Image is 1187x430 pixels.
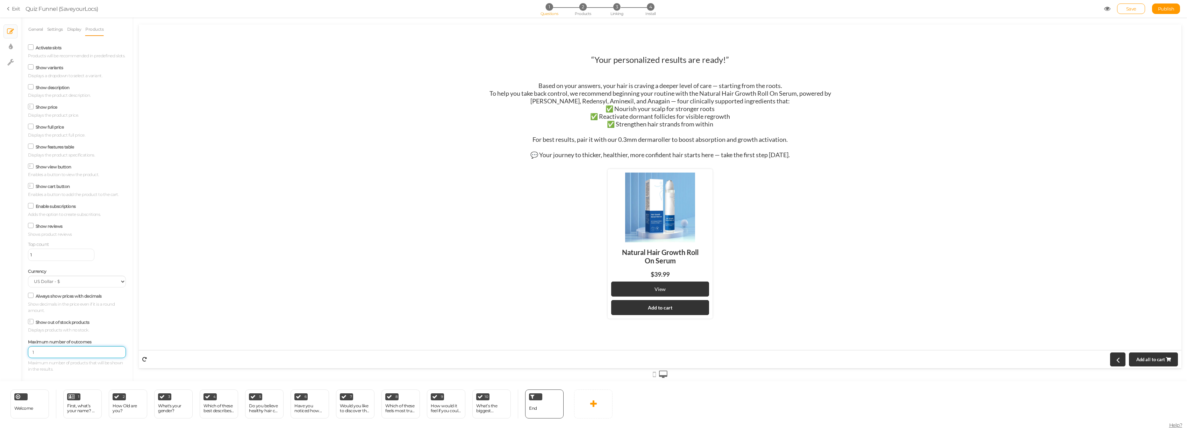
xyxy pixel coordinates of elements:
span: Products [575,11,591,16]
div: Which of these best describes your current lifestyle? [203,403,234,413]
div: 3 What's your gender? [154,389,193,418]
div: Natural Hair Growth Roll On Serum [472,218,570,246]
li: 3 Linking [600,3,633,10]
span: 1 [545,3,553,10]
span: Publish [1158,6,1174,12]
span: Linking [610,11,623,16]
span: 2 [579,3,587,10]
label: Show features table [36,144,74,150]
div: Would you like to discover the biggest reason why hair often struggles to stay strong and full? [340,403,371,413]
span: Maximum number of products that will be shown in the results. [28,360,123,372]
span: 2 [123,395,125,399]
div: What’s the biggest frustration with your hair journey so far? [476,403,507,413]
div: 4 Which of these best describes your current lifestyle? [200,389,238,418]
small: Shows product reviews [28,231,72,238]
label: Show out of stock products [36,320,90,325]
span: Questions [540,11,558,16]
label: Top count [28,241,49,247]
small: Displays a dropdown to select a variant. [28,73,102,79]
a: Exit [7,5,20,12]
span: 3 [168,395,170,399]
small: Displays the product description. [28,92,91,99]
strong: Add to cart [509,280,534,286]
span: Help? [1169,422,1182,428]
span: 6 [305,395,307,399]
div: 7 Would you like to discover the biggest reason why hair often struggles to stay strong and full? [336,389,374,418]
small: Displays the product specifications. [28,152,95,158]
div: 9 How would it feel if you could look in the mirror and not worry about your hair? [427,389,465,418]
small: Enables a button to view the product. [28,172,99,178]
span: Welcome [14,406,33,411]
div: Do you believe healthy hair can change the way you feel about yourself? [249,403,280,413]
a: Display [67,23,82,36]
div: 1 First, what’s your name? 👋 (So we can personalize your results! [63,389,102,418]
small: Enables a button to add the product to the cart. [28,191,119,198]
span: 4 [647,3,654,10]
div: How would it feel if you could look in the mirror and not worry about your hair? [431,403,462,413]
div: Save [1117,3,1145,14]
strong: Add all to cart [997,332,1026,338]
label: Show view button [36,164,71,169]
label: Show description [36,85,70,90]
div: How Old are you? [113,403,143,413]
span: Show decimals in the price even if it is a round amount. [28,301,115,313]
span: 9 [441,395,443,399]
span: Displays products with no stock. [28,327,89,333]
label: Show price [36,104,57,110]
a: Products [85,23,104,36]
span: Currency [28,269,46,274]
label: Show cart button [36,184,70,189]
label: Show variants [36,65,63,70]
span: Maximum number of outcomes [28,339,91,344]
small: Products will be recommended in predefined slots. [28,53,125,59]
span: 3 [613,3,620,10]
li: 1 Questions [533,3,565,10]
span: 1 [78,395,79,399]
div: $39.99 [512,246,531,254]
span: Save [1126,6,1136,12]
div: “Your personalized results are ready!” [452,30,590,50]
label: Always show prices with decimals [36,293,102,299]
label: Show reviews [36,224,63,229]
label: Enable subscriptions [36,204,76,209]
span: 7 [350,395,352,399]
div: View [516,262,527,268]
div: 6 Have you noticed how even small changes in your hair can affect your confidence? [291,389,329,418]
span: 5 [259,395,261,399]
div: End [525,389,564,418]
span: Install [645,11,656,16]
small: Displays the product price. [28,112,79,118]
div: Quiz Funnel (SaveyourLocs) [26,5,98,13]
div: Welcome [10,389,49,418]
span: 10 [485,395,488,399]
a: Settings [47,23,63,36]
span: 8 [395,395,398,399]
li: 4 Install [634,3,667,10]
div: Which of these feels most true for you right now? [385,403,416,413]
label: Activate slots [36,45,62,50]
label: Show full price [36,124,64,130]
div: 8 Which of these feels most true for you right now? [381,389,420,418]
div: 2 How Old are you? [109,389,147,418]
div: 💬 Your journey to thicker, healthier, more confident hair starts here — take the first step [DATE]. [329,126,714,134]
span: 4 [213,395,216,399]
div: Based on your answers, your hair is craving a deeper level of care — starting from the roots. To ... [329,57,714,119]
div: 5 Do you believe healthy hair can change the way you feel about yourself? [245,389,284,418]
div: What's your gender? [158,403,189,413]
a: General [28,23,43,36]
div: 10 What’s the biggest frustration with your hair journey so far? [472,389,511,418]
li: 2 Products [567,3,599,10]
small: Adds the option to create subscritions. [28,211,101,218]
div: Have you noticed how even small changes in your hair can affect your confidence? [294,403,325,413]
span: End [529,406,537,411]
div: First, what’s your name? 👋 (So we can personalize your results! [67,403,98,413]
small: Displays the product full price. [28,132,85,138]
